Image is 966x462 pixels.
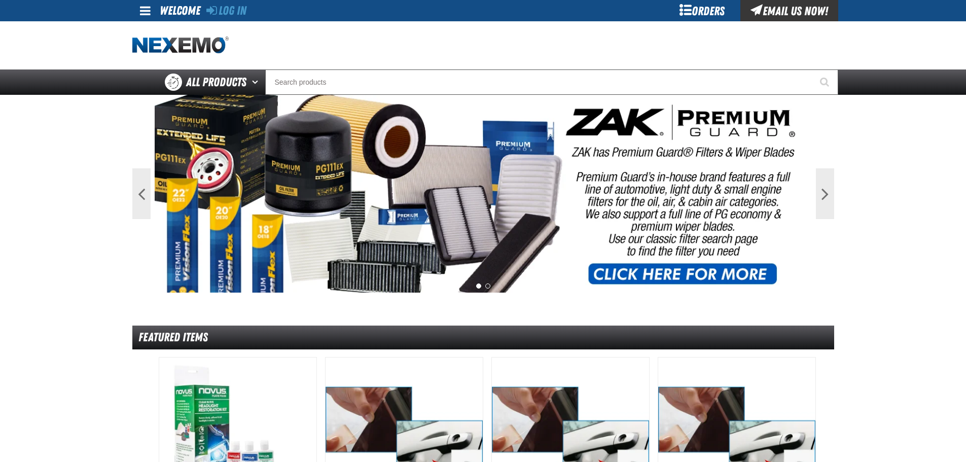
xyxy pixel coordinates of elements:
span: All Products [186,73,246,91]
img: PG Filters & Wipers [155,95,812,293]
a: Log In [206,4,246,18]
button: Next [816,168,834,219]
div: Featured Items [132,326,834,349]
button: Start Searching [813,69,838,95]
button: Open All Products pages [248,69,265,95]
button: Previous [132,168,151,219]
img: Nexemo logo [132,37,229,54]
input: Search [265,69,838,95]
button: 2 of 2 [485,283,490,289]
button: 1 of 2 [476,283,481,289]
